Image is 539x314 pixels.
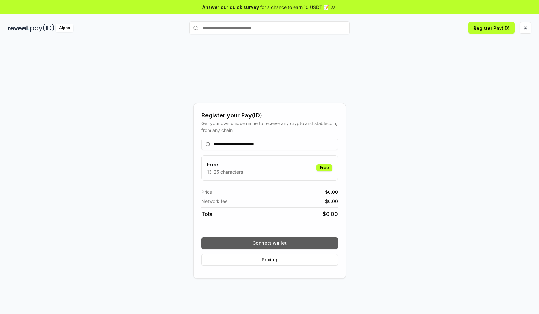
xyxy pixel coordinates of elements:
span: for a chance to earn 10 USDT 📝 [260,4,329,11]
button: Register Pay(ID) [468,22,515,34]
button: Connect wallet [201,237,338,249]
div: Get your own unique name to receive any crypto and stablecoin, from any chain [201,120,338,133]
span: Price [201,189,212,195]
button: Pricing [201,254,338,266]
p: 13-25 characters [207,168,243,175]
span: Network fee [201,198,227,205]
div: Alpha [56,24,73,32]
span: $ 0.00 [325,198,338,205]
h3: Free [207,161,243,168]
div: Free [316,164,332,171]
span: $ 0.00 [325,189,338,195]
span: Answer our quick survey [202,4,259,11]
span: $ 0.00 [323,210,338,218]
img: reveel_dark [8,24,29,32]
span: Total [201,210,214,218]
div: Register your Pay(ID) [201,111,338,120]
img: pay_id [30,24,54,32]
